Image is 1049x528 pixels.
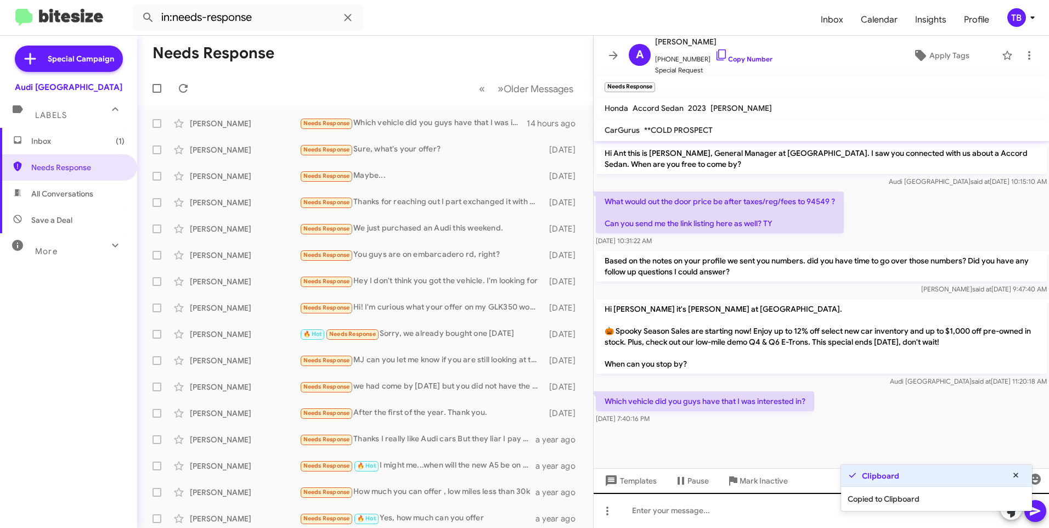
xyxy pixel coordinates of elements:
[1007,8,1026,27] div: TB
[15,46,123,72] a: Special Campaign
[303,172,350,179] span: Needs Response
[605,103,628,113] span: Honda
[48,53,114,64] span: Special Campaign
[596,237,652,245] span: [DATE] 10:31:22 AM
[303,436,350,443] span: Needs Response
[190,250,300,261] div: [PERSON_NAME]
[31,162,125,173] span: Needs Response
[718,471,797,491] button: Mark Inactive
[190,197,300,208] div: [PERSON_NAME]
[491,77,580,100] button: Next
[300,143,544,156] div: Sure, what's your offer?
[504,83,573,95] span: Older Messages
[300,222,544,235] div: We just purchased an Audi this weekend.
[35,110,67,120] span: Labels
[133,4,363,31] input: Search
[544,329,584,340] div: [DATE]
[929,46,969,65] span: Apply Tags
[190,329,300,340] div: [PERSON_NAME]
[31,188,93,199] span: All Conversations
[535,434,584,445] div: a year ago
[666,471,718,491] button: Pause
[687,471,709,491] span: Pause
[594,471,666,491] button: Templates
[300,301,544,314] div: Hi! I'm curious what your offer on my GLK350 would be? Happy holidays to you!
[596,414,650,423] span: [DATE] 7:40:16 PM
[596,192,844,233] p: What would out the door price be after taxes/reg/fees to 94549 ? Can you send me the link listing...
[889,177,1047,186] span: Audi [GEOGRAPHIC_DATA] [DATE] 10:15:10 AM
[479,82,485,96] span: «
[300,407,544,419] div: After the first of the year. Thank you.
[300,275,544,288] div: Hey I don't think you got the vehicle. I'm looking for
[303,199,350,206] span: Needs Response
[303,330,322,338] span: 🔥 Hot
[544,250,584,261] div: [DATE]
[921,285,1047,293] span: [PERSON_NAME] [DATE] 9:47:40 AM
[300,328,544,340] div: Sorry, we already bought one [DATE]
[972,377,991,385] span: said at
[300,249,544,261] div: You guys are on embarcadero rd, right?
[190,223,300,234] div: [PERSON_NAME]
[971,177,990,186] span: said at
[544,276,584,287] div: [DATE]
[300,433,535,446] div: Thanks I really like Audi cars But they liar I pay by USD. But they give me spare tire Made in [G...
[544,223,584,234] div: [DATE]
[605,82,655,92] small: Needs Response
[544,302,584,313] div: [DATE]
[300,354,544,367] div: MJ can you let me know if you are still looking at this particular car?
[715,55,772,63] a: Copy Number
[303,278,350,285] span: Needs Response
[862,470,899,481] strong: Clipboard
[852,4,906,36] a: Calendar
[544,408,584,419] div: [DATE]
[535,487,584,498] div: a year ago
[31,215,72,226] span: Save a Deal
[300,486,535,498] div: How much you can offer , low miles less than 30k
[190,408,300,419] div: [PERSON_NAME]
[544,144,584,155] div: [DATE]
[303,225,350,232] span: Needs Response
[710,103,772,113] span: [PERSON_NAME]
[31,136,125,147] span: Inbox
[153,44,274,62] h1: Needs Response
[190,302,300,313] div: [PERSON_NAME]
[303,462,350,469] span: Needs Response
[636,46,644,64] span: A
[190,513,300,524] div: [PERSON_NAME]
[740,471,788,491] span: Mark Inactive
[544,197,584,208] div: [DATE]
[596,143,1047,174] p: Hi Ant this is [PERSON_NAME], General Manager at [GEOGRAPHIC_DATA]. I saw you connected with us a...
[955,4,998,36] a: Profile
[190,434,300,445] div: [PERSON_NAME]
[357,462,376,469] span: 🔥 Hot
[472,77,492,100] button: Previous
[190,118,300,129] div: [PERSON_NAME]
[190,487,300,498] div: [PERSON_NAME]
[329,330,376,338] span: Needs Response
[655,35,772,48] span: [PERSON_NAME]
[303,488,350,496] span: Needs Response
[602,471,657,491] span: Templates
[300,117,527,130] div: Which vehicle did you guys have that I was interested in?
[357,515,376,522] span: 🔥 Hot
[596,299,1047,374] p: Hi [PERSON_NAME] it's [PERSON_NAME] at [GEOGRAPHIC_DATA]. 🎃 Spooky Season Sales are starting now!...
[190,276,300,287] div: [PERSON_NAME]
[190,144,300,155] div: [PERSON_NAME]
[596,251,1047,282] p: Based on the notes on your profile we sent you numbers. did you have time to go over those number...
[190,355,300,366] div: [PERSON_NAME]
[605,125,640,135] span: CarGurus
[535,513,584,524] div: a year ago
[527,118,584,129] div: 14 hours ago
[890,377,1047,385] span: Audi [GEOGRAPHIC_DATA] [DATE] 11:20:18 AM
[303,120,350,127] span: Needs Response
[300,459,535,472] div: I might me...when will the new A5 be on the lot?
[544,381,584,392] div: [DATE]
[544,171,584,182] div: [DATE]
[190,381,300,392] div: [PERSON_NAME]
[655,48,772,65] span: [PHONE_NUMBER]
[812,4,852,36] a: Inbox
[841,487,1032,511] div: Copied to Clipboard
[303,409,350,417] span: Needs Response
[303,515,350,522] span: Needs Response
